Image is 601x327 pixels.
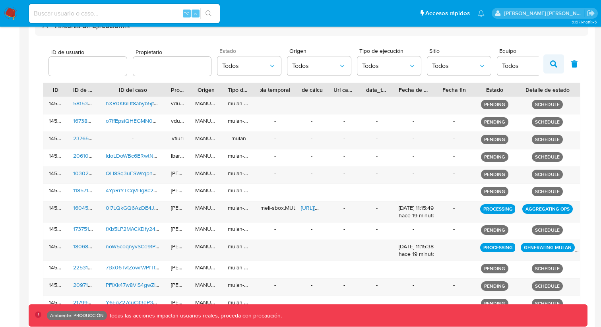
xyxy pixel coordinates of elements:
[478,10,485,17] a: Notificaciones
[50,314,104,317] p: Ambiente: PRODUCCIÓN
[425,9,470,17] span: Accesos rápidos
[107,312,282,319] p: Todas las acciones impactan usuarios reales, proceda con precaución.
[587,9,595,17] a: Salir
[200,8,217,19] button: search-icon
[184,10,190,17] span: ⌥
[572,19,597,25] span: 3.157.1-hotfix-5
[504,10,584,17] p: edwin.alonso@mercadolibre.com.co
[194,10,197,17] span: s
[29,8,220,19] input: Buscar usuario o caso...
